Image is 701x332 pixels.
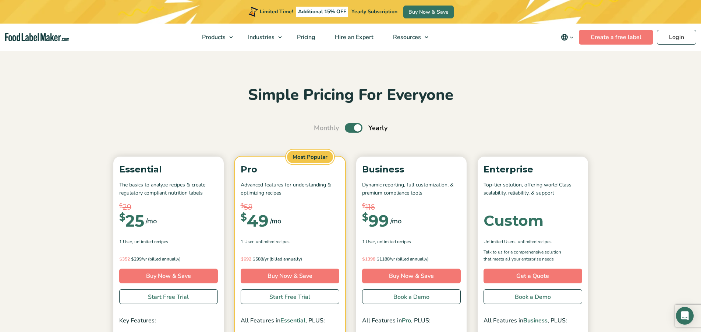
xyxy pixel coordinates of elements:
[119,181,218,198] p: The basics to analyze recipes & create regulatory compliant nutrition labels
[119,316,218,326] p: Key Features:
[484,213,544,228] div: Custom
[254,238,290,245] span: , Unlimited Recipes
[484,181,582,198] p: Top-tier solution, offering world Class scalability, reliability, & support
[484,316,582,326] p: All Features in , PLUS:
[119,202,123,210] span: $
[119,269,218,283] a: Buy Now & Save
[270,216,281,226] span: /mo
[362,256,375,262] del: 1398
[119,213,125,222] span: $
[362,238,375,245] span: 1 User
[200,33,226,41] span: Products
[362,162,461,177] p: Business
[295,33,316,41] span: Pricing
[241,256,244,262] span: $
[131,256,134,262] span: $
[484,269,582,283] a: Get a Quote
[402,317,411,325] span: Pro
[241,238,254,245] span: 1 User
[241,213,247,222] span: $
[146,216,157,226] span: /mo
[362,213,368,222] span: $
[523,317,548,325] span: Business
[579,30,653,45] a: Create a free label
[362,181,461,198] p: Dynamic reporting, full customization, & premium compliance tools
[241,202,244,210] span: $
[119,256,122,262] span: $
[345,123,362,133] label: Toggle
[241,289,339,304] a: Start Free Trial
[383,24,432,51] a: Resources
[484,249,568,263] p: Talk to us for a comprehensive solution that meets all your enterprise needs
[119,162,218,177] p: Essential
[484,289,582,304] a: Book a Demo
[110,85,592,105] h2: Simple Pricing For Everyone
[119,213,144,229] div: 25
[241,256,251,262] del: 692
[365,202,375,213] span: 116
[676,307,694,325] div: Open Intercom Messenger
[333,33,374,41] span: Hire an Expert
[286,150,334,165] span: Most Popular
[351,8,397,15] span: Yearly Subscription
[362,255,461,263] p: 1188/yr (billed annually)
[362,202,365,210] span: $
[325,24,382,51] a: Hire an Expert
[241,181,339,198] p: Advanced features for understanding & optimizing recipes
[390,216,401,226] span: /mo
[241,213,269,229] div: 49
[375,238,411,245] span: , Unlimited Recipes
[246,33,275,41] span: Industries
[241,316,339,326] p: All Features in , PLUS:
[362,289,461,304] a: Book a Demo
[287,24,323,51] a: Pricing
[280,317,305,325] span: Essential
[241,255,339,263] p: 588/yr (billed annually)
[484,162,582,177] p: Enterprise
[123,202,131,213] span: 29
[238,24,286,51] a: Industries
[119,238,132,245] span: 1 User
[484,238,516,245] span: Unlimited Users
[119,256,130,262] del: 352
[192,24,237,51] a: Products
[657,30,696,45] a: Login
[119,289,218,304] a: Start Free Trial
[314,123,339,133] span: Monthly
[368,123,387,133] span: Yearly
[260,8,293,15] span: Limited Time!
[362,213,389,229] div: 99
[119,255,218,263] p: 299/yr (billed annually)
[241,269,339,283] a: Buy Now & Save
[516,238,552,245] span: , Unlimited Recipes
[362,316,461,326] p: All Features in , PLUS:
[252,256,255,262] span: $
[244,202,252,213] span: 58
[391,33,422,41] span: Resources
[362,269,461,283] a: Buy Now & Save
[296,7,348,17] span: Additional 15% OFF
[376,256,379,262] span: $
[362,256,365,262] span: $
[132,238,168,245] span: , Unlimited Recipes
[403,6,454,18] a: Buy Now & Save
[241,162,339,177] p: Pro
